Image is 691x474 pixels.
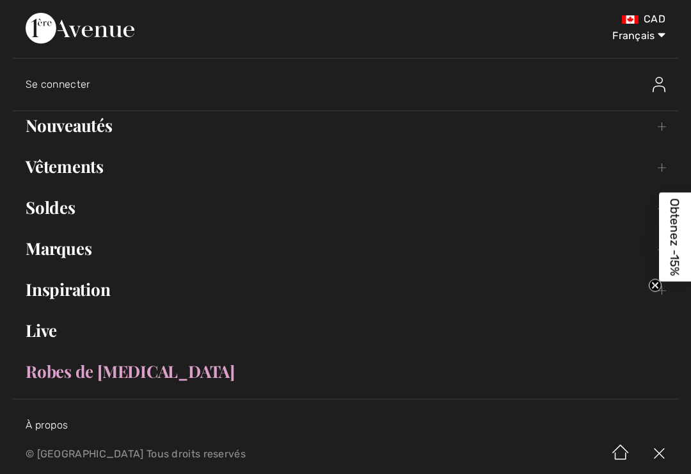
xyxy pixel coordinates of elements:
[640,434,678,474] img: X
[659,193,691,282] div: Obtenez -15%Close teaser
[406,13,665,26] div: CAD
[26,450,406,459] p: © [GEOGRAPHIC_DATA] Tous droits reservés
[13,152,678,181] a: Vêtements
[29,9,55,20] span: Aide
[13,193,678,222] a: Soldes
[26,64,678,105] a: Se connecterSe connecter
[13,111,678,140] a: Nouveautés
[13,234,678,263] a: Marques
[668,199,683,276] span: Obtenez -15%
[653,77,665,92] img: Se connecter
[13,275,678,304] a: Inspiration
[26,13,134,44] img: 1ère Avenue
[26,78,91,90] span: Se connecter
[601,434,640,474] img: Accueil
[13,316,678,345] a: Live
[13,357,678,386] a: Robes de [MEDICAL_DATA]
[26,419,68,431] a: À propos
[649,279,662,292] button: Close teaser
